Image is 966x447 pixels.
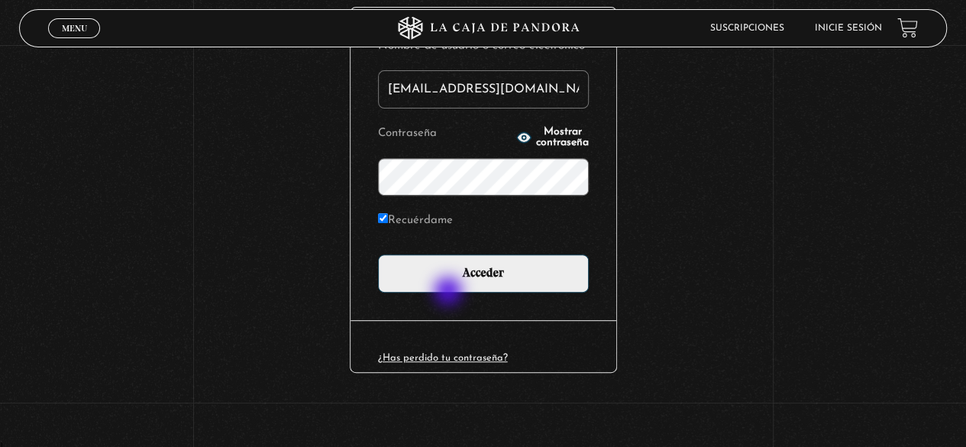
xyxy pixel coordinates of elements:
button: Mostrar contraseña [516,127,589,148]
label: Recuérdame [378,209,453,233]
span: Menu [62,24,87,33]
span: Mostrar contraseña [536,127,589,148]
a: View your shopping cart [897,18,918,38]
a: Suscripciones [710,24,784,33]
label: Contraseña [378,122,512,146]
a: ¿Has perdido tu contraseña? [378,353,508,363]
input: Acceder [378,254,589,293]
span: Cerrar [57,36,92,47]
input: Recuérdame [378,213,388,223]
a: Inicie sesión [815,24,882,33]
